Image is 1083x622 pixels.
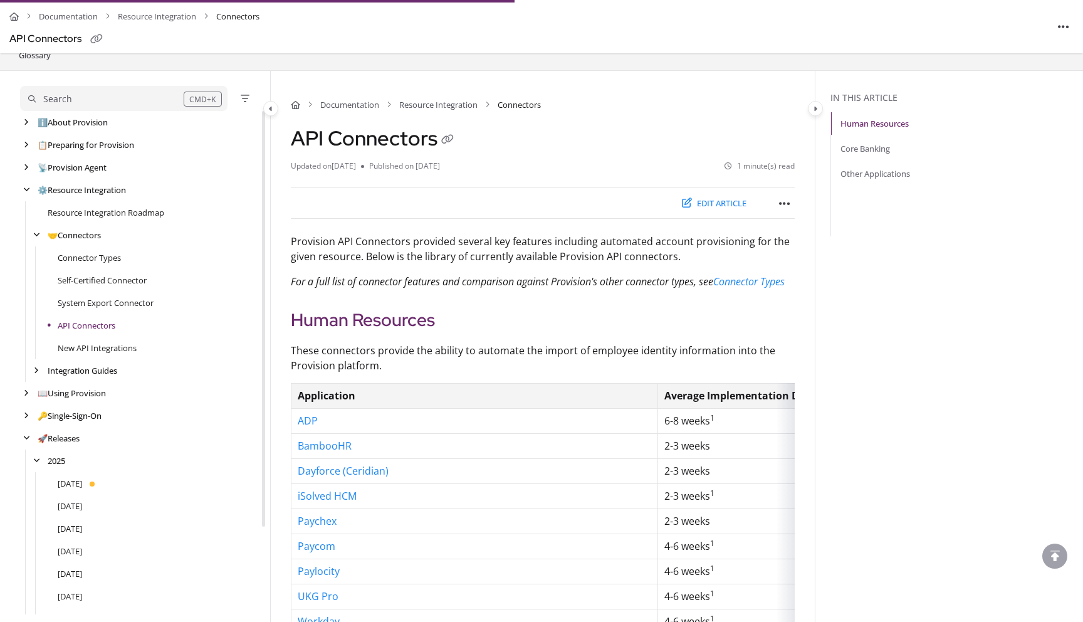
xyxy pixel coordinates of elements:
[710,413,714,423] sup: 1
[48,229,101,241] a: Connectors
[298,539,335,553] a: Paycom
[830,91,1078,105] div: In this article
[664,588,1018,606] p: 4-6 weeks
[710,563,714,574] sup: 1
[20,117,33,129] div: arrow
[263,101,278,116] button: Category toggle
[18,48,52,63] a: Glossary
[48,455,65,467] a: 2025
[291,98,300,111] a: Home
[38,116,108,129] a: About Provision
[664,412,1018,430] p: 6-8 weeks
[38,387,48,399] span: 📖
[48,229,58,241] span: 🤝
[58,500,82,512] a: July 2025
[38,139,134,151] a: Preparing for Provision
[38,184,126,196] a: Resource Integration
[58,545,82,557] a: May 2025
[291,307,795,333] h2: Human Resources
[86,29,107,50] button: Copy link of
[58,477,82,490] a: August 2025
[58,522,82,535] a: June 2025
[58,590,82,603] a: March 2025
[58,274,147,287] a: Self-Certified Connector
[775,193,795,213] button: Article more options
[58,251,121,264] a: Connector Types
[9,8,19,26] a: Home
[298,589,338,603] a: UKG Pro
[38,184,48,196] span: ⚙️
[20,433,33,445] div: arrow
[291,126,458,150] h1: API Connectors
[20,410,33,422] div: arrow
[664,537,1018,556] p: 4-6 weeks
[38,409,102,422] a: Single-Sign-On
[238,91,253,106] button: Filter
[298,489,357,503] a: iSolved HCM
[1042,544,1067,569] div: scroll to top
[291,343,795,373] p: These connectors provide the ability to automate the import of employee identity information into...
[216,8,259,26] span: Connectors
[58,342,137,354] a: New API Integrations
[39,8,98,26] a: Documentation
[840,117,909,130] a: Human Resources
[30,365,43,377] div: arrow
[298,439,352,453] a: BambooHR
[38,410,48,421] span: 🔑
[808,101,823,116] button: Category toggle
[58,297,154,309] a: System Export Connector
[58,567,82,580] a: April 2025
[437,130,458,150] button: Copy link of API Connectors
[20,86,228,111] button: Search
[713,275,785,288] a: Connector Types
[298,389,355,403] strong: Application
[710,488,714,498] sup: 1
[30,455,43,467] div: arrow
[38,387,106,399] a: Using Provision
[118,8,196,26] a: Resource Integration
[58,319,115,332] a: API Connectors
[840,167,910,180] a: Other Applications
[30,229,43,241] div: arrow
[361,161,440,172] li: Published on [DATE]
[43,92,72,106] div: Search
[20,162,33,174] div: arrow
[664,562,1018,581] p: 4-6 weeks
[320,98,379,111] a: Documentation
[38,433,48,444] span: 🚀
[38,162,48,173] span: 📡
[38,139,48,150] span: 📋
[298,464,389,478] a: Dayforce (Ceridian)
[399,98,478,111] a: Resource Integration
[38,432,80,445] a: Releases
[291,234,795,264] p: Provision API Connectors provided several key features including automated account provisioning f...
[498,98,541,111] span: Connectors
[48,206,164,219] a: Resource Integration Roadmap
[664,512,1018,530] p: 2-3 weeks
[664,437,1018,455] p: 2-3 weeks
[20,139,33,151] div: arrow
[1054,16,1074,36] button: Article more options
[291,275,713,288] em: For a full list of connector features and comparison against Provision's other connector types, see
[664,487,1018,505] p: 2-3 weeks
[710,588,714,599] sup: 1
[291,161,361,172] li: Updated on [DATE]
[298,414,318,428] a: ADP
[298,564,340,578] a: Paylocity
[20,387,33,399] div: arrow
[20,184,33,196] div: arrow
[298,514,337,528] a: Paychex
[840,142,890,155] a: Core Banking
[48,364,117,377] a: Integration Guides
[674,193,755,214] button: Edit article
[710,538,714,549] sup: 1
[38,117,48,128] span: ℹ️
[664,462,1018,480] p: 2-3 weeks
[184,92,222,107] div: CMD+K
[38,161,107,174] a: Provision Agent
[664,389,837,403] strong: Average Implementation Duration
[725,161,795,172] li: 1 minute(s) read
[9,30,81,48] div: API Connectors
